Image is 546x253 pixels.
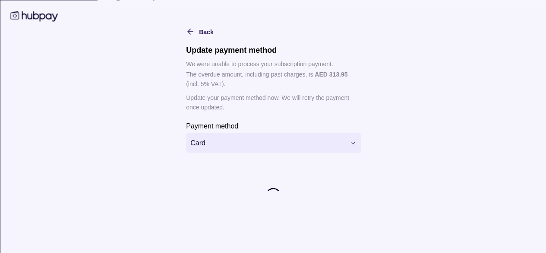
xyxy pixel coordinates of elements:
[199,28,213,35] span: Back
[186,69,360,88] p: The overdue amount, including past charges, is (incl. 5% VAT).
[186,93,360,112] p: Update your payment method now. We will retry the payment once updated.
[186,45,360,54] h1: Update payment method
[186,120,238,131] label: Payment method
[186,59,360,68] p: We were unable to process your subscription payment.
[186,26,213,36] button: Back
[314,70,347,77] p: AED 313.95
[186,122,238,129] p: Payment method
